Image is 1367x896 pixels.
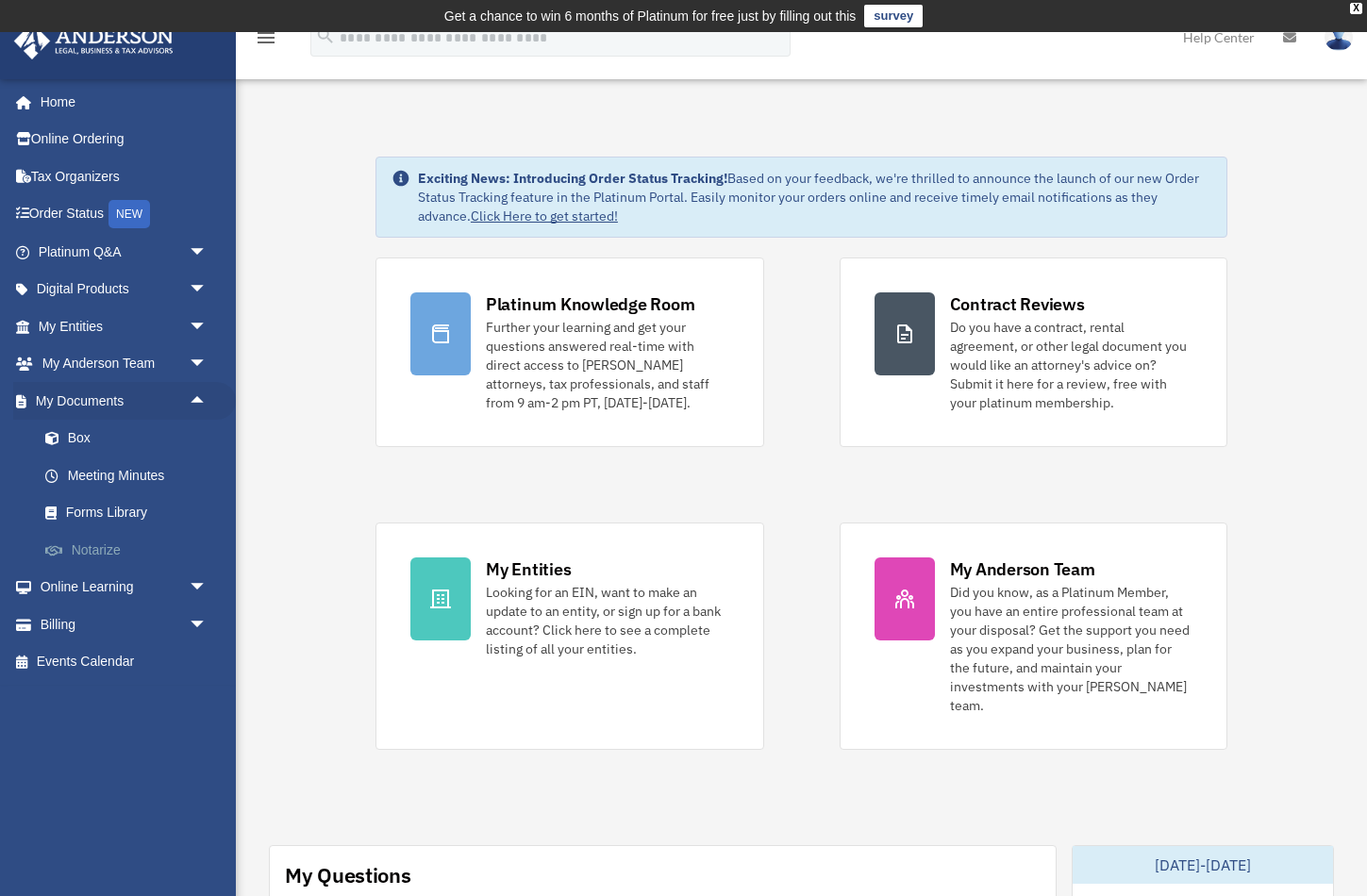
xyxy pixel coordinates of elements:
[13,345,236,383] a: My Anderson Teamarrow_drop_down
[13,606,236,643] a: Billingarrow_drop_down
[950,318,1193,412] div: Do you have a contract, rental agreement, or other legal document you would like an attorney's ad...
[840,523,1228,750] a: My Anderson Team Did you know, as a Platinum Member, you have an entire professional team at your...
[26,531,236,569] a: Notarize
[189,307,226,346] span: arrow_drop_down
[26,494,236,532] a: Forms Library
[189,382,226,421] span: arrow_drop_up
[1350,3,1362,14] div: close
[1073,846,1333,884] div: [DATE]-[DATE]
[486,292,695,316] div: Platinum Knowledge Room
[375,523,764,750] a: My Entities Looking for an EIN, want to make an update to an entity, or sign up for a bank accoun...
[315,25,336,46] i: search
[26,420,236,457] a: Box
[444,5,857,27] div: Get a chance to win 6 months of Platinum for free just by filling out this
[486,557,571,581] div: My Entities
[471,207,618,224] a: Click Here to get started!
[189,345,226,384] span: arrow_drop_down
[418,170,727,187] strong: Exciting News: Introducing Order Status Tracking!
[13,643,236,681] a: Events Calendar
[13,158,236,195] a: Tax Organizers
[13,121,236,158] a: Online Ordering
[26,456,236,494] a: Meeting Minutes
[13,83,226,121] a: Home
[13,307,236,345] a: My Entitiesarrow_drop_down
[255,33,277,49] a: menu
[8,23,179,59] img: Anderson Advisors Platinum Portal
[189,569,226,607] span: arrow_drop_down
[13,233,236,271] a: Platinum Q&Aarrow_drop_down
[13,271,236,308] a: Digital Productsarrow_drop_down
[255,26,277,49] i: menu
[486,318,729,412] div: Further your learning and get your questions answered real-time with direct access to [PERSON_NAM...
[375,257,764,447] a: Platinum Knowledge Room Further your learning and get your questions answered real-time with dire...
[189,606,226,644] span: arrow_drop_down
[1325,24,1353,51] img: User Pic
[840,257,1228,447] a: Contract Reviews Do you have a contract, rental agreement, or other legal document you would like...
[950,583,1193,715] div: Did you know, as a Platinum Member, you have an entire professional team at your disposal? Get th...
[285,861,411,889] div: My Questions
[13,195,236,234] a: Order StatusNEW
[108,200,150,228] div: NEW
[13,382,236,420] a: My Documentsarrow_drop_up
[189,233,226,272] span: arrow_drop_down
[864,5,923,27] a: survey
[189,271,226,309] span: arrow_drop_down
[418,169,1211,225] div: Based on your feedback, we're thrilled to announce the launch of our new Order Status Tracking fe...
[950,557,1095,581] div: My Anderson Team
[486,583,729,658] div: Looking for an EIN, want to make an update to an entity, or sign up for a bank account? Click her...
[13,569,236,606] a: Online Learningarrow_drop_down
[950,292,1085,316] div: Contract Reviews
